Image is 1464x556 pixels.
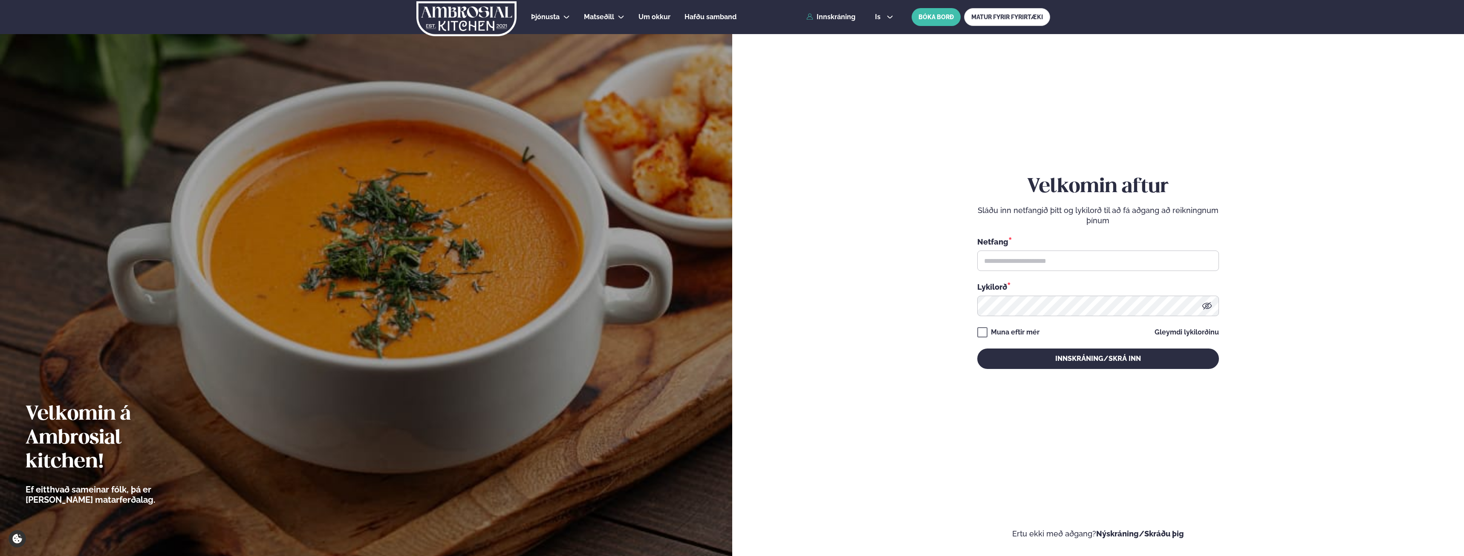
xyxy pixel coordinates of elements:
[806,13,855,21] a: Innskráning
[868,14,900,20] button: is
[531,13,560,21] span: Þjónusta
[9,530,26,547] a: Cookie settings
[912,8,961,26] button: BÓKA BORÐ
[26,484,202,505] p: Ef eitthvað sameinar fólk, þá er [PERSON_NAME] matarferðalag.
[875,14,883,20] span: is
[584,12,614,22] a: Matseðill
[638,12,670,22] a: Um okkur
[977,281,1219,292] div: Lykilorð
[964,8,1050,26] a: MATUR FYRIR FYRIRTÆKI
[758,529,1439,539] p: Ertu ekki með aðgang?
[638,13,670,21] span: Um okkur
[1096,529,1184,538] a: Nýskráning/Skráðu þig
[977,236,1219,247] div: Netfang
[977,205,1219,226] p: Sláðu inn netfangið þitt og lykilorð til að fá aðgang að reikningnum þínum
[977,349,1219,369] button: Innskráning/Skrá inn
[977,175,1219,199] h2: Velkomin aftur
[584,13,614,21] span: Matseðill
[416,1,517,36] img: logo
[26,403,202,474] h2: Velkomin á Ambrosial kitchen!
[531,12,560,22] a: Þjónusta
[684,12,736,22] a: Hafðu samband
[1155,329,1219,336] a: Gleymdi lykilorðinu
[684,13,736,21] span: Hafðu samband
